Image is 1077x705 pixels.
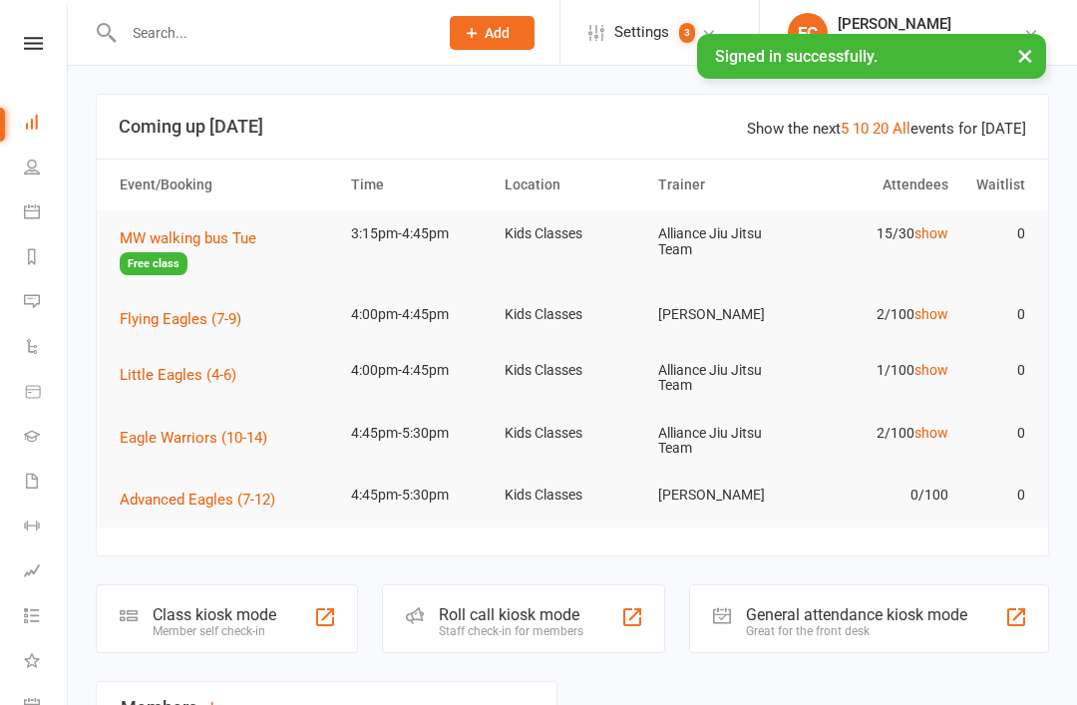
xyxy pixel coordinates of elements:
td: 15/30 [803,210,956,257]
span: Little Eagles (4-6) [120,366,236,384]
span: Settings [614,10,669,55]
th: Location [496,160,649,210]
a: 20 [873,120,889,138]
td: Kids Classes [496,291,649,338]
a: Assessments [24,550,69,595]
div: FC [788,13,828,53]
button: Flying Eagles (7-9) [120,307,255,331]
span: 3 [679,23,695,43]
td: 0 [957,291,1034,338]
a: show [914,362,948,378]
td: Kids Classes [496,210,649,257]
th: Attendees [803,160,956,210]
td: Kids Classes [496,347,649,394]
button: Add [450,16,535,50]
button: MW walking bus TueFree class [120,226,333,275]
a: 5 [841,120,849,138]
button: Little Eagles (4-6) [120,363,250,387]
a: Dashboard [24,102,69,147]
a: show [914,306,948,322]
div: Alliance [GEOGRAPHIC_DATA] [838,33,1023,51]
td: 0 [957,347,1034,394]
a: Product Sales [24,371,69,416]
div: Great for the front desk [746,624,967,638]
td: Alliance Jiu Jitsu Team [649,210,803,273]
td: 4:45pm-5:30pm [342,472,496,519]
div: Staff check-in for members [439,624,583,638]
td: 1/100 [803,347,956,394]
td: 2/100 [803,410,956,457]
span: MW walking bus Tue [120,229,256,247]
th: Event/Booking [111,160,342,210]
input: Search... [118,19,424,47]
span: Flying Eagles (7-9) [120,310,241,328]
button: Eagle Warriors (10-14) [120,426,281,450]
td: Alliance Jiu Jitsu Team [649,410,803,473]
a: 10 [853,120,869,138]
a: Reports [24,236,69,281]
td: 0 [957,472,1034,519]
h3: Coming up [DATE] [119,117,1026,137]
div: General attendance kiosk mode [746,605,967,624]
div: Member self check-in [153,624,276,638]
td: 3:15pm-4:45pm [342,210,496,257]
td: 0 [957,210,1034,257]
td: 4:00pm-4:45pm [342,291,496,338]
a: All [893,120,910,138]
button: Advanced Eagles (7-12) [120,488,289,512]
span: Free class [120,252,187,275]
td: Kids Classes [496,410,649,457]
button: × [1007,34,1043,77]
td: [PERSON_NAME] [649,472,803,519]
span: Eagle Warriors (10-14) [120,429,267,447]
span: Advanced Eagles (7-12) [120,491,275,509]
span: Add [485,25,510,41]
div: Class kiosk mode [153,605,276,624]
a: show [914,425,948,441]
th: Waitlist [957,160,1034,210]
td: Alliance Jiu Jitsu Team [649,347,803,410]
th: Time [342,160,496,210]
td: 0 [957,410,1034,457]
a: What's New [24,640,69,685]
a: Calendar [24,191,69,236]
td: 2/100 [803,291,956,338]
div: Roll call kiosk mode [439,605,583,624]
a: show [914,225,948,241]
div: Show the next events for [DATE] [747,117,1026,141]
td: 4:45pm-5:30pm [342,410,496,457]
td: 4:00pm-4:45pm [342,347,496,394]
td: [PERSON_NAME] [649,291,803,338]
span: Signed in successfully. [715,47,878,66]
a: People [24,147,69,191]
th: Trainer [649,160,803,210]
td: Kids Classes [496,472,649,519]
td: 0/100 [803,472,956,519]
div: [PERSON_NAME] [838,15,1023,33]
